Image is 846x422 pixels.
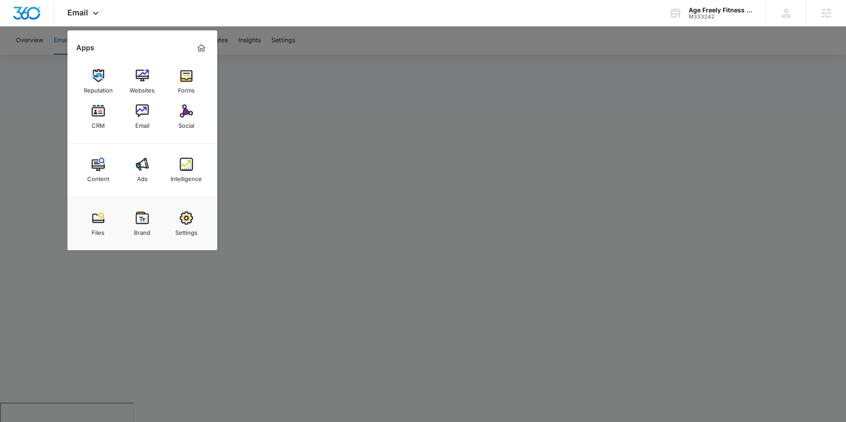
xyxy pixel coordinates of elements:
a: Websites [126,65,159,98]
div: Forms [178,82,195,94]
a: Reputation [82,65,115,98]
span: Email [67,8,88,17]
div: CRM [92,118,105,129]
a: Forms [170,65,203,98]
a: Ads [126,153,159,187]
div: account name [689,7,753,14]
a: Email [126,100,159,133]
div: Email [135,118,149,129]
div: Ads [137,171,148,182]
h2: Apps [76,44,94,52]
a: Content [82,153,115,187]
a: CRM [82,100,115,133]
div: Content [87,171,109,182]
div: Reputation [84,82,113,94]
div: account id [689,14,753,20]
div: Intelligence [171,171,202,182]
a: Marketing 360® Dashboard [194,41,208,55]
a: Intelligence [170,153,203,187]
a: Files [82,207,115,241]
div: Websites [130,82,155,94]
div: Settings [175,225,197,236]
div: Files [92,225,104,236]
div: Brand [134,225,150,236]
a: Settings [170,207,203,241]
a: Brand [126,207,159,241]
div: Social [178,118,194,129]
a: Social [170,100,203,133]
